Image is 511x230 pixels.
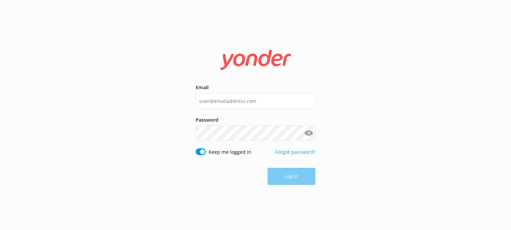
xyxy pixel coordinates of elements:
[302,126,315,140] button: Show password
[196,116,315,124] label: Password
[196,93,315,109] input: user@emailaddress.com
[196,84,315,91] label: Email
[209,148,251,156] label: Keep me logged in
[275,149,315,155] a: Forgot password?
